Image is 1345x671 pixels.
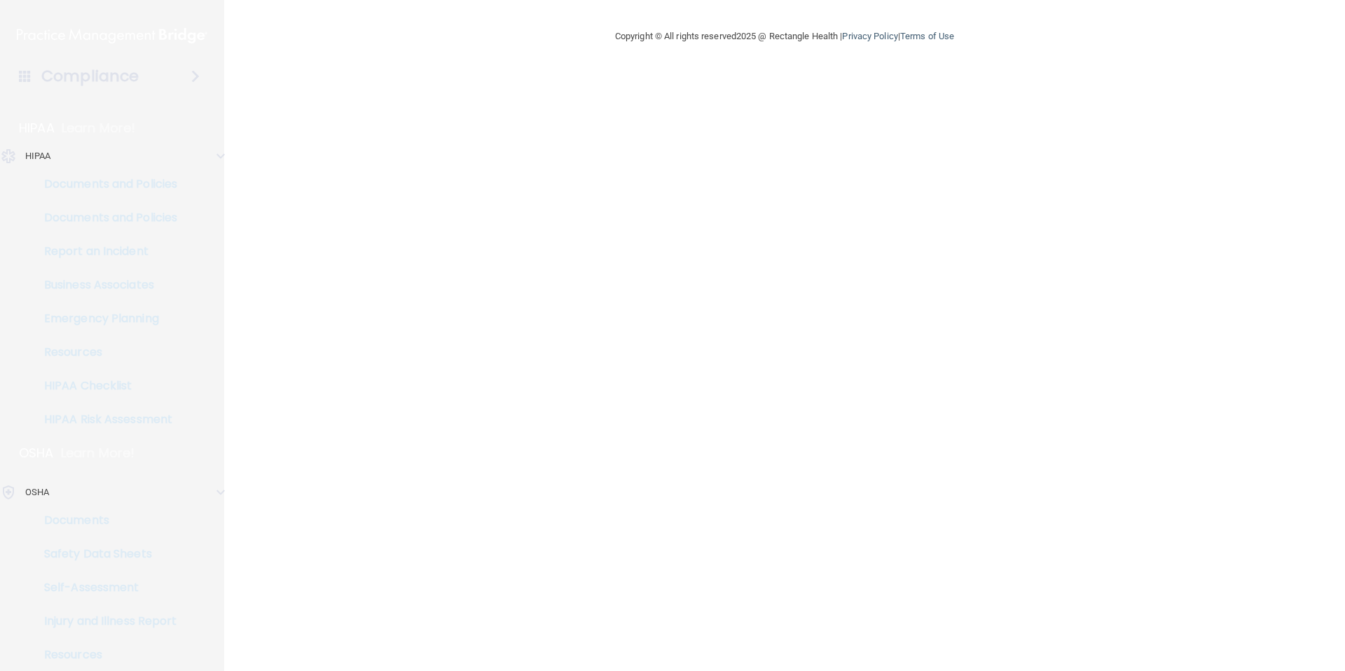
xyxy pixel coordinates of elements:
[9,581,200,595] p: Self-Assessment
[529,14,1040,59] div: Copyright © All rights reserved 2025 @ Rectangle Health | |
[62,120,136,137] p: Learn More!
[9,547,200,561] p: Safety Data Sheets
[9,379,200,393] p: HIPAA Checklist
[41,67,139,86] h4: Compliance
[9,211,200,225] p: Documents and Policies
[9,345,200,359] p: Resources
[19,445,54,462] p: OSHA
[25,484,49,501] p: OSHA
[61,445,135,462] p: Learn More!
[25,148,51,165] p: HIPAA
[9,244,200,258] p: Report an Incident
[19,120,55,137] p: HIPAA
[9,513,200,527] p: Documents
[9,413,200,427] p: HIPAA Risk Assessment
[9,614,200,628] p: Injury and Illness Report
[9,312,200,326] p: Emergency Planning
[900,31,954,41] a: Terms of Use
[17,22,207,50] img: PMB logo
[842,31,897,41] a: Privacy Policy
[9,177,200,191] p: Documents and Policies
[9,648,200,662] p: Resources
[9,278,200,292] p: Business Associates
